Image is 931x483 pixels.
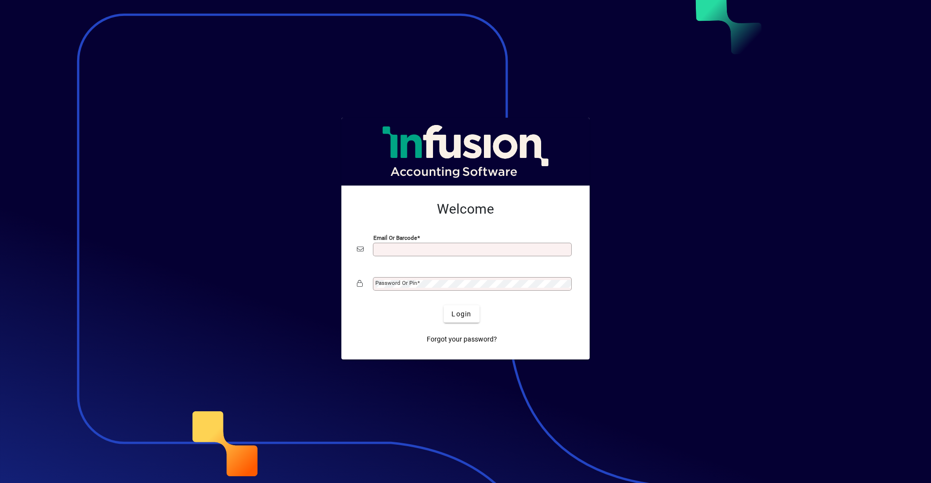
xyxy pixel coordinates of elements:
[423,330,501,348] a: Forgot your password?
[373,234,417,241] mat-label: Email or Barcode
[451,309,471,319] span: Login
[375,280,417,286] mat-label: Password or Pin
[357,201,574,218] h2: Welcome
[427,334,497,344] span: Forgot your password?
[444,305,479,323] button: Login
